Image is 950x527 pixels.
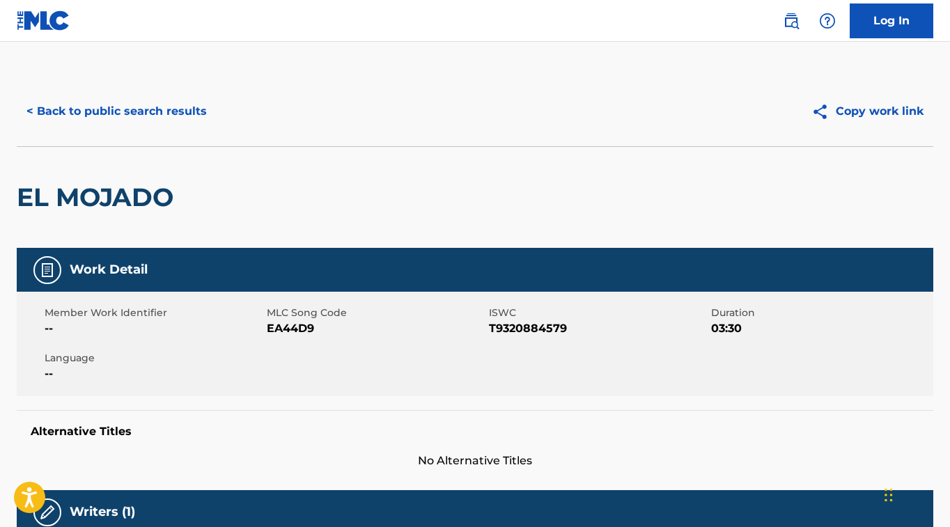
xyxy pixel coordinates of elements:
button: Copy work link [802,94,933,129]
span: EA44D9 [267,320,485,337]
h5: Writers (1) [70,504,135,520]
img: Writers [39,504,56,521]
span: MLC Song Code [267,306,485,320]
img: Work Detail [39,262,56,278]
iframe: Chat Widget [880,460,950,527]
a: Public Search [777,7,805,35]
span: No Alternative Titles [17,453,933,469]
h5: Alternative Titles [31,425,919,439]
img: search [783,13,800,29]
span: -- [45,365,263,382]
button: < Back to public search results [17,94,217,129]
span: -- [45,320,263,337]
img: help [819,13,836,29]
h5: Work Detail [70,262,148,278]
img: MLC Logo [17,10,70,31]
span: Duration [711,306,930,320]
span: ISWC [489,306,708,320]
a: Log In [850,3,933,38]
span: Language [45,351,263,365]
div: Drag [885,474,893,516]
span: Member Work Identifier [45,306,263,320]
img: Copy work link [811,103,836,120]
h2: EL MOJADO [17,182,180,213]
div: Help [813,7,841,35]
span: T9320884579 [489,320,708,337]
span: 03:30 [711,320,930,337]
